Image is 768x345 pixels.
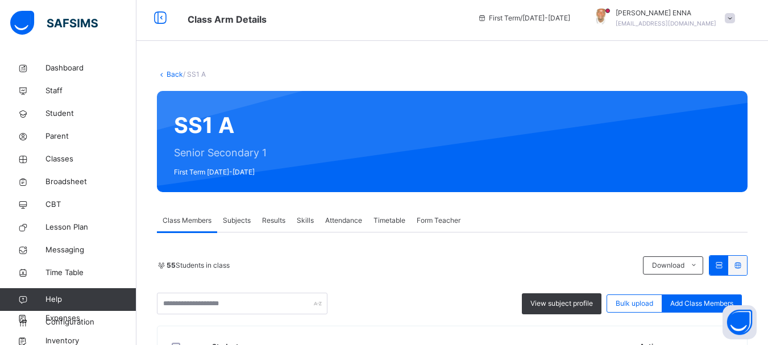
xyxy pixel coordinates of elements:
span: Help [45,294,136,305]
a: Back [167,70,183,78]
span: CBT [45,199,136,210]
span: View subject profile [530,298,593,309]
button: Open asap [723,305,757,339]
span: Dashboard [45,63,136,74]
span: Lesson Plan [45,222,136,233]
span: Bulk upload [616,298,653,309]
span: Form Teacher [417,215,460,226]
span: Skills [297,215,314,226]
span: Results [262,215,285,226]
span: Classes [45,153,136,165]
span: [EMAIL_ADDRESS][DOMAIN_NAME] [616,20,716,27]
span: [PERSON_NAME] ENNA [616,8,716,18]
span: Messaging [45,244,136,256]
span: session/term information [478,13,570,23]
span: Time Table [45,267,136,279]
span: Broadsheet [45,176,136,188]
b: 55 [167,261,176,269]
span: Student [45,108,136,119]
img: safsims [10,11,98,35]
span: Students in class [167,260,230,271]
span: Timetable [373,215,405,226]
span: Attendance [325,215,362,226]
span: Download [652,260,684,271]
span: Class Arm Details [188,14,267,25]
span: Parent [45,131,136,142]
span: Add Class Members [670,298,733,309]
span: Staff [45,85,136,97]
span: / SS1 A [183,70,206,78]
div: EMMANUEL ENNA [582,8,741,28]
span: Class Members [163,215,211,226]
span: Subjects [223,215,251,226]
span: Configuration [45,317,136,328]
